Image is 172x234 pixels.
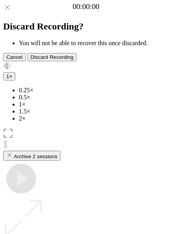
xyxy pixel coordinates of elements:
li: You will not be able to recover this once discarded. [19,40,169,47]
button: 1× [3,72,15,80]
span: 1 [6,73,9,79]
button: Archive 2 sessions [3,151,60,161]
li: 0.25× [19,87,169,94]
a: 00:00:00 [73,2,99,11]
li: 0.5× [19,94,169,101]
div: Archive 2 sessions [6,152,57,159]
li: 1× [19,101,169,108]
h2: Discard Recording? [3,21,169,32]
li: 2× [19,115,169,122]
button: Cancel [3,53,26,61]
button: Discard Recording [27,53,77,61]
li: 1.5× [19,108,169,115]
